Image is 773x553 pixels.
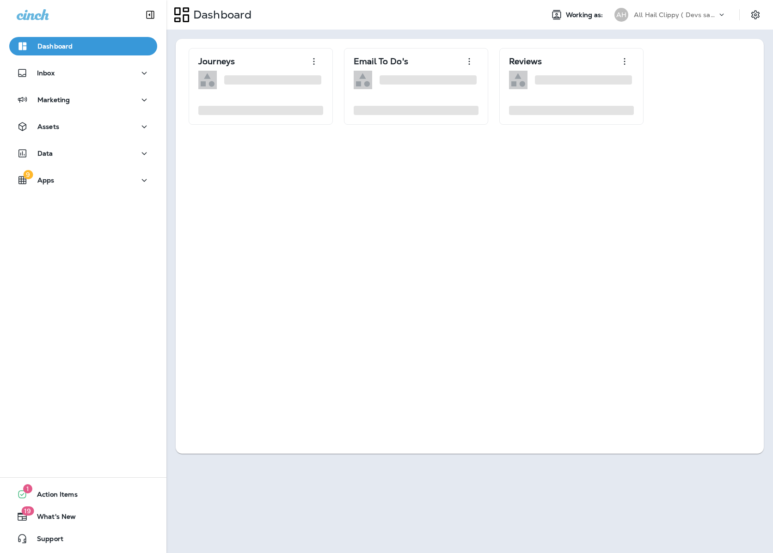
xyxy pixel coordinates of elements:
[23,170,33,179] span: 9
[9,485,157,504] button: 1Action Items
[509,57,542,66] p: Reviews
[747,6,764,23] button: Settings
[614,8,628,22] div: AH
[9,91,157,109] button: Marketing
[566,11,605,19] span: Working as:
[23,484,32,493] span: 1
[634,11,717,18] p: All Hail Clippy ( Devs sandbox)
[37,96,70,103] p: Marketing
[28,491,78,502] span: Action Items
[9,117,157,136] button: Assets
[21,506,34,516] span: 19
[9,37,157,55] button: Dashboard
[9,144,157,163] button: Data
[190,8,252,22] p: Dashboard
[37,123,59,130] p: Assets
[37,150,53,157] p: Data
[9,507,157,526] button: 19What's New
[37,43,73,50] p: Dashboard
[28,535,63,546] span: Support
[198,57,235,66] p: Journeys
[9,529,157,548] button: Support
[28,513,76,524] span: What's New
[354,57,408,66] p: Email To Do's
[137,6,163,24] button: Collapse Sidebar
[37,69,55,77] p: Inbox
[37,176,55,184] p: Apps
[9,171,157,189] button: 9Apps
[9,64,157,82] button: Inbox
